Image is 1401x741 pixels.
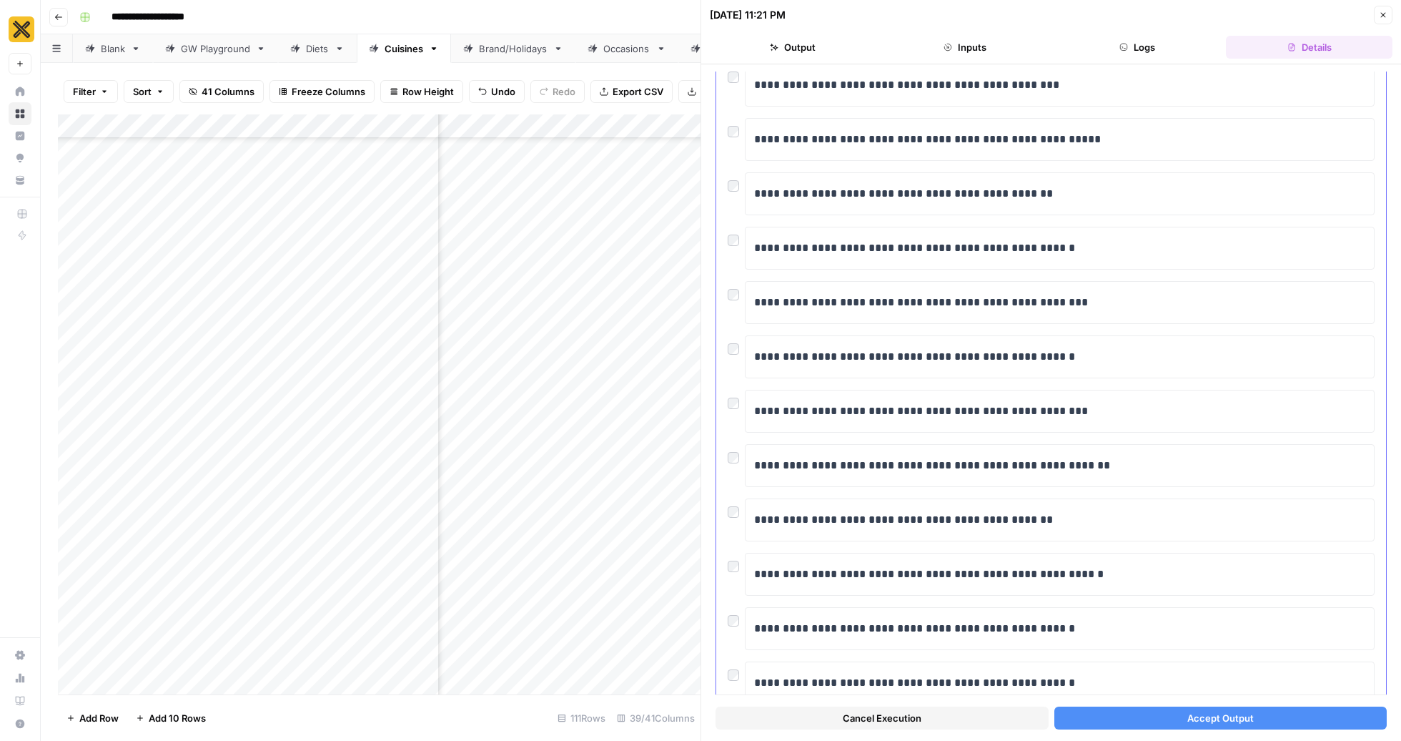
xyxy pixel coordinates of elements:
div: [DATE] 11:21 PM [710,8,786,22]
a: Insights [9,124,31,147]
div: Blank [101,41,125,56]
div: Cuisines [385,41,423,56]
a: Campaigns [678,34,784,63]
span: Add Row [79,711,119,725]
a: Browse [9,102,31,125]
a: GW Playground [153,34,278,63]
span: Redo [553,84,575,99]
button: Sort [124,80,174,103]
span: Filter [73,84,96,99]
a: Usage [9,667,31,690]
div: 39/41 Columns [611,707,700,730]
a: Blank [73,34,153,63]
span: Cancel Execution [843,711,921,725]
div: Diets [306,41,329,56]
div: Occasions [603,41,650,56]
button: Inputs [882,36,1049,59]
button: Undo [469,80,525,103]
button: Details [1226,36,1392,59]
span: 41 Columns [202,84,254,99]
span: Freeze Columns [292,84,365,99]
span: Undo [491,84,515,99]
span: Add 10 Rows [149,711,206,725]
span: Sort [133,84,152,99]
span: Row Height [402,84,454,99]
button: Add Row [58,707,127,730]
img: CookUnity Logo [9,16,34,42]
button: Accept Output [1054,707,1387,730]
button: Cancel Execution [716,707,1049,730]
button: Workspace: CookUnity [9,11,31,47]
a: Brand/Holidays [451,34,575,63]
button: Redo [530,80,585,103]
a: Settings [9,644,31,667]
button: Add 10 Rows [127,707,214,730]
a: Diets [278,34,357,63]
button: Output [710,36,876,59]
div: 111 Rows [552,707,611,730]
a: Cuisines [357,34,451,63]
span: Export CSV [613,84,663,99]
a: Learning Hub [9,690,31,712]
button: Row Height [380,80,463,103]
button: Filter [64,80,118,103]
a: Home [9,80,31,103]
button: 41 Columns [179,80,264,103]
span: Accept Output [1187,711,1254,725]
button: Export CSV [590,80,673,103]
button: Help + Support [9,712,31,735]
div: GW Playground [181,41,250,56]
div: Brand/Holidays [479,41,548,56]
button: Logs [1054,36,1221,59]
a: Occasions [575,34,678,63]
button: Freeze Columns [269,80,375,103]
a: Opportunities [9,147,31,170]
a: Your Data [9,169,31,192]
